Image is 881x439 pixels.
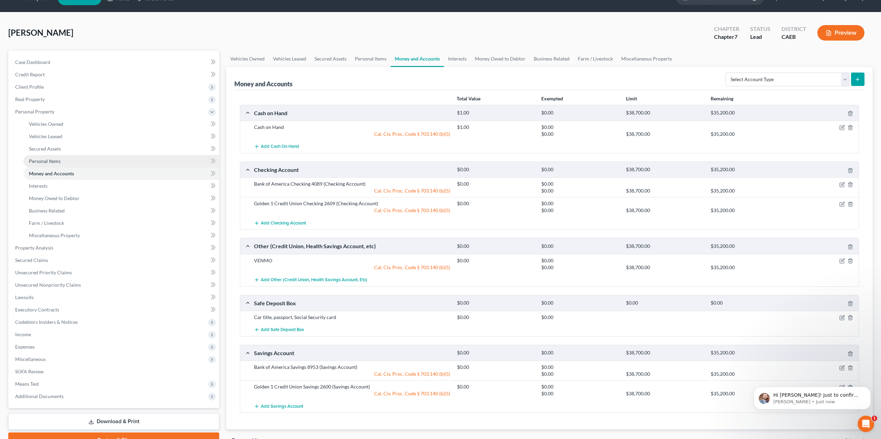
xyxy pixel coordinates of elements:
div: District [782,25,806,33]
button: Preview [817,25,864,41]
div: $0.00 [538,187,623,194]
span: Vehicles Leased [29,133,62,139]
div: $38,700.00 [623,390,707,397]
div: Cash on Hand [251,109,454,117]
a: Farm / Livestock [23,217,219,229]
div: $0.00 [538,207,623,214]
div: $0.00 [454,166,538,173]
a: Business Related [23,205,219,217]
span: Codebtors Insiders & Notices [15,319,78,325]
button: Add Safe Deposit Box [254,323,304,336]
a: Money Owed to Debtor [23,192,219,205]
span: SOFA Review [15,369,44,374]
div: $0.00 [454,200,538,207]
div: $0.00 [454,243,538,250]
strong: Total Value [457,96,480,101]
div: $0.00 [454,300,538,306]
div: $0.00 [538,390,623,397]
iframe: Intercom notifications message [743,372,881,420]
span: Real Property [15,96,45,102]
span: Additional Documents [15,393,64,399]
span: Farm / Livestock [29,220,64,226]
div: Bank of America Savings 8953 (Savings Account) [251,364,454,371]
div: Cash on Hand [251,124,454,131]
div: $0.00 [538,131,623,138]
div: Chapter [714,33,739,41]
div: Lead [750,33,771,41]
div: $0.00 [454,257,538,264]
span: Hi [PERSON_NAME]! Just to confirm with you, for the Safety Deposit Box, are you only wanting it t... [30,20,119,59]
span: Property Analysis [15,245,53,251]
span: Secured Assets [29,146,61,152]
div: $0.00 [454,350,538,356]
a: Money Owed to Debtor [471,51,530,67]
a: Case Dashboard [10,56,219,68]
span: Secured Claims [15,257,48,263]
a: Unsecured Nonpriority Claims [10,279,219,291]
span: Miscellaneous [15,356,46,362]
a: Vehicles Owned [226,51,269,67]
div: $0.00 [454,180,538,187]
div: $0.00 [454,383,538,390]
div: $35,200.00 [707,264,792,271]
strong: Remaining [711,96,733,101]
button: Add Savings Account [254,400,303,413]
a: SOFA Review [10,365,219,378]
a: Secured Claims [10,254,219,266]
a: Farm / Livestock [574,51,617,67]
a: Vehicles Leased [23,130,219,143]
a: Interests [444,51,471,67]
div: VENMO [251,257,454,264]
span: Personal Items [29,158,61,164]
button: Add Cash on Hand [254,140,299,153]
div: Savings Account [251,349,454,356]
div: Checking Account [251,166,454,173]
div: $0.00 [538,350,623,356]
div: $0.00 [454,314,538,321]
div: $38,700.00 [623,371,707,377]
span: Business Related [29,208,65,213]
div: $38,700.00 [623,264,707,271]
div: $0.00 [538,314,623,321]
div: $38,700.00 [623,207,707,214]
div: $0.00 [538,264,623,271]
a: Business Related [530,51,574,67]
div: $0.00 [538,383,623,390]
a: Personal Items [23,155,219,167]
span: Means Test [15,381,39,387]
div: $0.00 [538,180,623,187]
span: Interests [29,183,47,189]
div: $0.00 [538,371,623,377]
div: $35,200.00 [707,131,792,138]
span: Case Dashboard [15,59,50,65]
div: Bank of America Checking 4089 (Checking Account) [251,180,454,187]
div: $38,700.00 [623,350,707,356]
a: Executory Contracts [10,304,219,316]
a: Secured Assets [23,143,219,155]
div: $0.00 [538,200,623,207]
span: Unsecured Priority Claims [15,270,72,275]
div: $0.00 [707,300,792,306]
div: $0.00 [623,300,707,306]
p: Message from James, sent Just now [30,26,119,33]
span: [PERSON_NAME] [8,28,73,37]
div: Safe Deposit Box [251,299,454,307]
span: Add Other (Credit Union, Health Savings Account, etc) [261,277,367,283]
div: Other (Credit Union, Health Savings Account, etc) [251,242,454,250]
iframe: Intercom live chat [858,416,874,432]
div: $35,200.00 [707,207,792,214]
div: $1.00 [454,110,538,116]
div: $38,700.00 [623,187,707,194]
span: Lawsuits [15,294,34,300]
div: $0.00 [538,166,623,173]
a: Secured Assets [310,51,351,67]
div: Cal. Civ. Proc. Code § 703.140 (b)(5) [251,390,454,397]
div: $0.00 [538,300,623,306]
a: Vehicles Leased [269,51,310,67]
span: Expenses [15,344,35,350]
span: Add Cash on Hand [261,144,299,150]
span: Miscellaneous Property [29,232,80,238]
div: $35,200.00 [707,187,792,194]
